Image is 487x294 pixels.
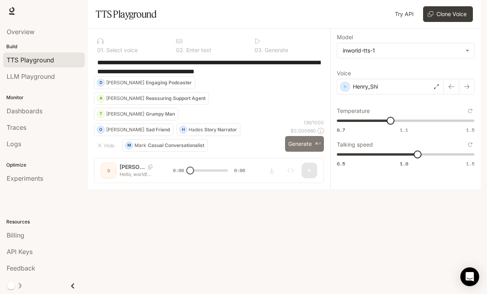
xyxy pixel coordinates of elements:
div: H [180,123,187,136]
p: Henry_Shi [353,83,378,91]
p: [PERSON_NAME] [106,112,144,116]
div: Open Intercom Messenger [460,267,479,286]
p: 0 1 . [97,47,105,53]
span: 1.0 [400,160,408,167]
p: Model [337,34,353,40]
p: Hades [189,127,203,132]
span: 1.5 [466,160,474,167]
p: Mark [134,143,146,148]
span: 0.7 [337,127,345,133]
a: Try API [392,6,417,22]
button: D[PERSON_NAME]Engaging Podcaster [94,76,195,89]
button: HHadesStory Narrator [176,123,240,136]
div: inworld-tts-1 [343,47,462,54]
button: Generate⌘⏎ [285,136,324,152]
p: Voice [337,71,351,76]
div: D [97,76,104,89]
button: Hide [94,139,119,152]
span: 1.5 [466,127,474,133]
button: MMarkCasual Conversationalist [122,139,208,152]
button: Reset to default [466,140,474,149]
div: T [97,108,104,120]
button: T[PERSON_NAME]Grumpy Man [94,108,178,120]
p: ⌘⏎ [315,142,321,146]
p: Sad Friend [146,127,170,132]
p: Reassuring Support Agent [146,96,205,101]
button: Reset to default [466,107,474,115]
p: [PERSON_NAME] [106,80,144,85]
p: Engaging Podcaster [146,80,192,85]
p: Grumpy Man [146,112,175,116]
p: Select voice [105,47,138,53]
p: Casual Conversationalist [148,143,204,148]
p: [PERSON_NAME] [106,127,144,132]
button: A[PERSON_NAME]Reassuring Support Agent [94,92,209,105]
div: M [125,139,133,152]
p: Talking speed [337,142,373,147]
p: Generate [263,47,288,53]
p: Temperature [337,108,370,114]
span: 1.1 [400,127,408,133]
div: O [97,123,104,136]
p: Enter text [185,47,211,53]
button: O[PERSON_NAME]Sad Friend [94,123,173,136]
button: Clone Voice [423,6,473,22]
p: Story Narrator [204,127,237,132]
h1: TTS Playground [96,6,156,22]
div: A [97,92,104,105]
p: 0 3 . [254,47,263,53]
p: [PERSON_NAME] [106,96,144,101]
p: 0 2 . [176,47,185,53]
div: inworld-tts-1 [337,43,474,58]
span: 0.5 [337,160,345,167]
